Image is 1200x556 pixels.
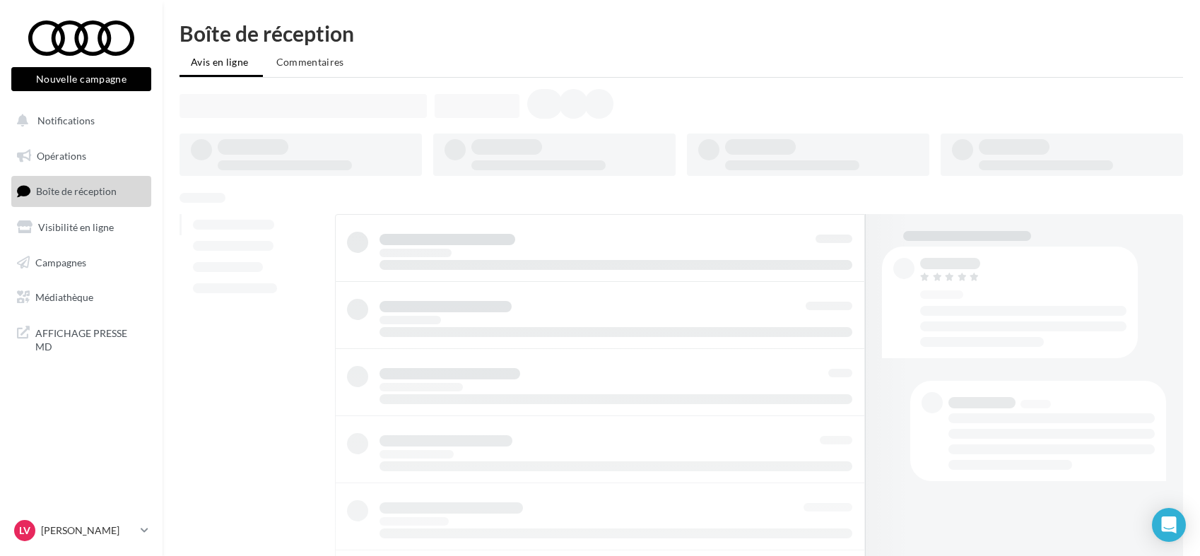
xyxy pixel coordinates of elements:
p: [PERSON_NAME] [41,524,135,538]
a: Visibilité en ligne [8,213,154,242]
span: Notifications [37,114,95,126]
span: Opérations [37,150,86,162]
span: Médiathèque [35,291,93,303]
a: Boîte de réception [8,176,154,206]
a: AFFICHAGE PRESSE MD [8,318,154,360]
div: Open Intercom Messenger [1152,508,1186,542]
a: Médiathèque [8,283,154,312]
span: AFFICHAGE PRESSE MD [35,324,146,354]
button: Nouvelle campagne [11,67,151,91]
button: Notifications [8,106,148,136]
div: Boîte de réception [180,23,1183,44]
span: Commentaires [276,56,344,68]
a: Opérations [8,141,154,171]
a: LV [PERSON_NAME] [11,517,151,544]
span: Visibilité en ligne [38,221,114,233]
span: Boîte de réception [36,185,117,197]
span: Campagnes [35,256,86,268]
span: LV [19,524,30,538]
a: Campagnes [8,248,154,278]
